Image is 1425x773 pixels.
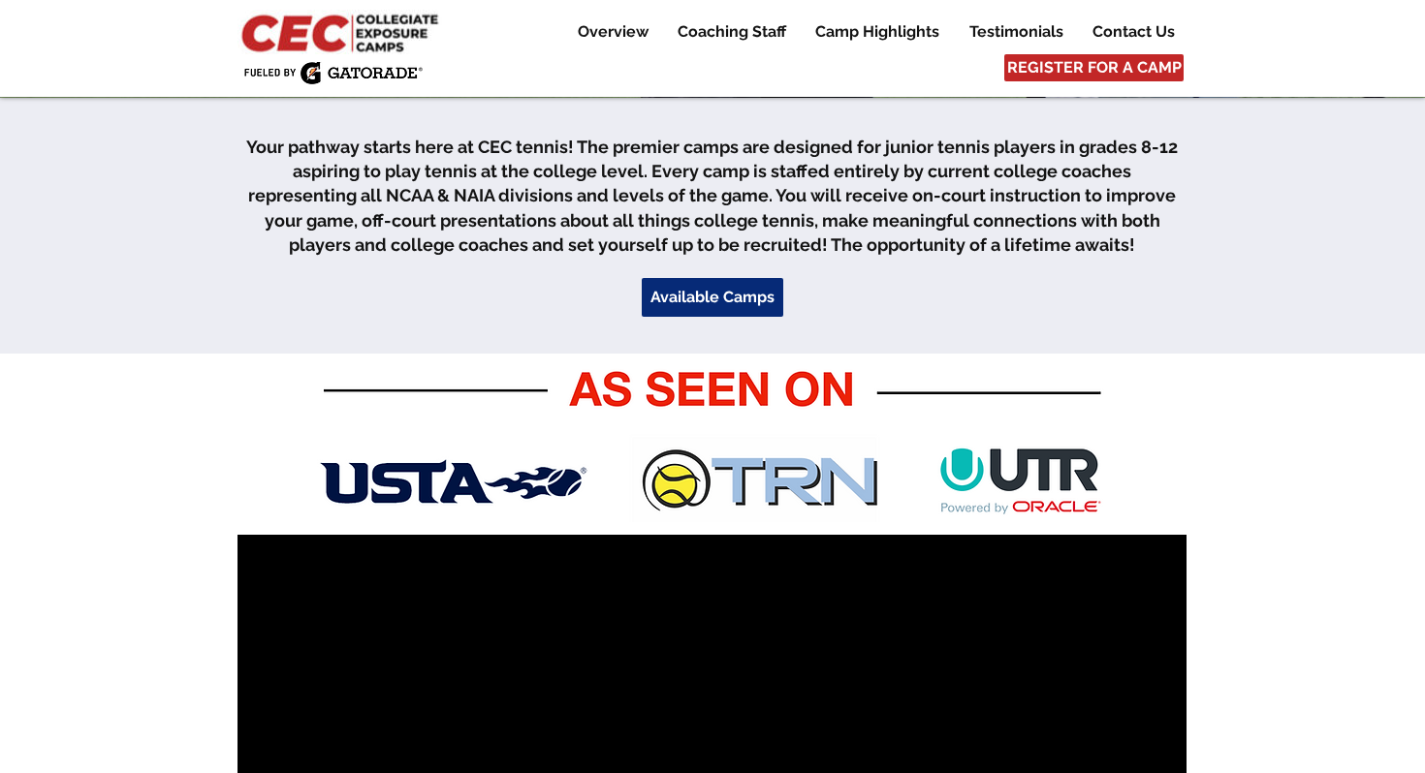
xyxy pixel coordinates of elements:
img: Fueled by Gatorade.png [243,61,423,84]
a: Overview [563,20,662,44]
a: Coaching Staff [663,20,800,44]
span: Available Camps [650,287,775,308]
img: As Seen On CEC .png [317,361,1107,522]
a: Available Camps [642,278,783,317]
a: Contact Us [1078,20,1188,44]
p: Camp Highlights [806,20,949,44]
img: CEC Logo Primary_edited.jpg [237,10,447,54]
a: Testimonials [955,20,1077,44]
a: REGISTER FOR A CAMP [1004,54,1184,81]
p: Overview [568,20,658,44]
nav: Site [548,20,1188,44]
span: Your pathway starts here at CEC tennis! The premier camps are designed for junior tennis players ... [246,137,1178,255]
span: REGISTER FOR A CAMP [1007,57,1182,78]
a: Camp Highlights [801,20,954,44]
p: Coaching Staff [668,20,796,44]
p: Testimonials [960,20,1073,44]
p: Contact Us [1083,20,1185,44]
